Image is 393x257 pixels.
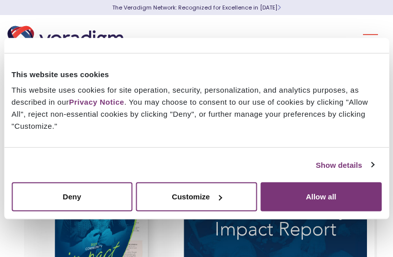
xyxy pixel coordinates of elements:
[12,68,381,80] div: This website uses cookies
[12,84,381,132] div: This website uses cookies for site operation, security, personalization, and analytics purposes, ...
[136,182,257,211] button: Customize
[69,98,124,106] a: Privacy Notice
[277,4,281,12] span: Learn More
[8,23,128,56] img: Veradigm logo
[316,159,374,171] a: Show details
[261,182,381,211] button: Allow all
[112,4,281,12] a: The Veradigm Network: Recognized for Excellence in [DATE]Learn More
[12,182,132,211] button: Deny
[363,26,378,52] button: Toggle Navigation Menu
